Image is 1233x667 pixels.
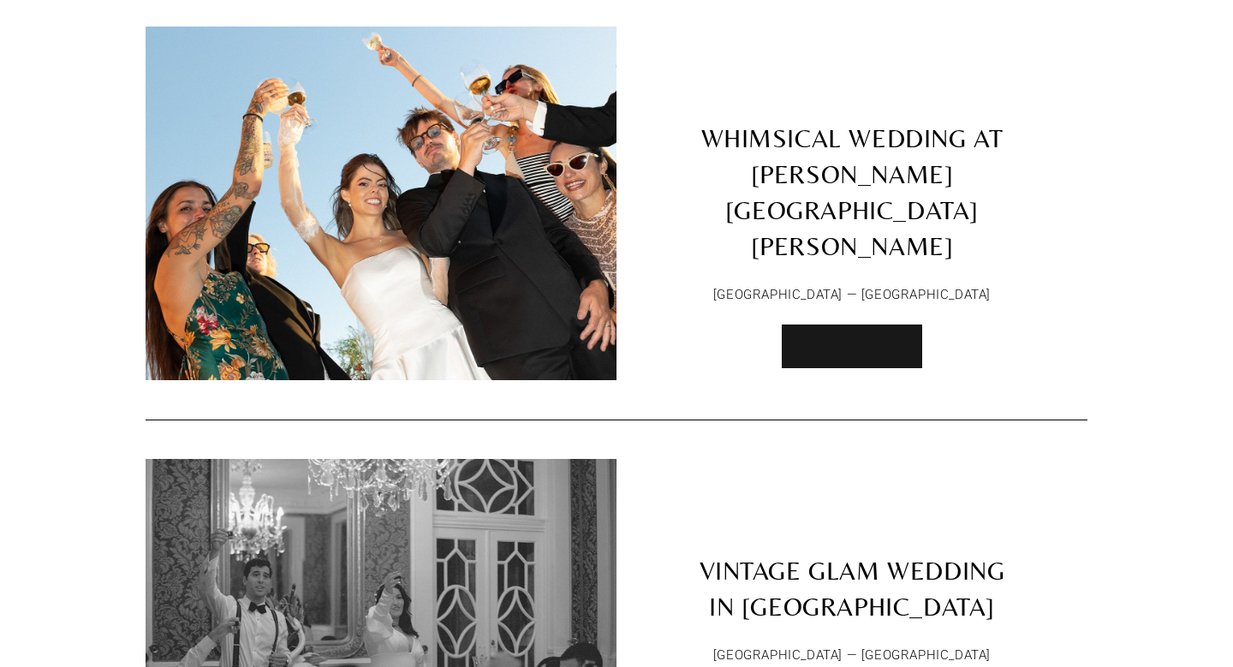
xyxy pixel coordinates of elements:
a: VINTAGE GLAM WEDDING IN [GEOGRAPHIC_DATA] [616,459,1087,634]
span: Read More [816,339,888,351]
a: WHIMSICAL WEDDING AT [PERSON_NAME][GEOGRAPHIC_DATA][PERSON_NAME] [616,27,1087,273]
p: [GEOGRAPHIC_DATA] — [GEOGRAPHIC_DATA] [674,283,1030,307]
a: Read More [782,325,922,368]
img: WHIMSICAL WEDDING AT PALÁCIO DE TANCOS LISBON [115,27,647,380]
